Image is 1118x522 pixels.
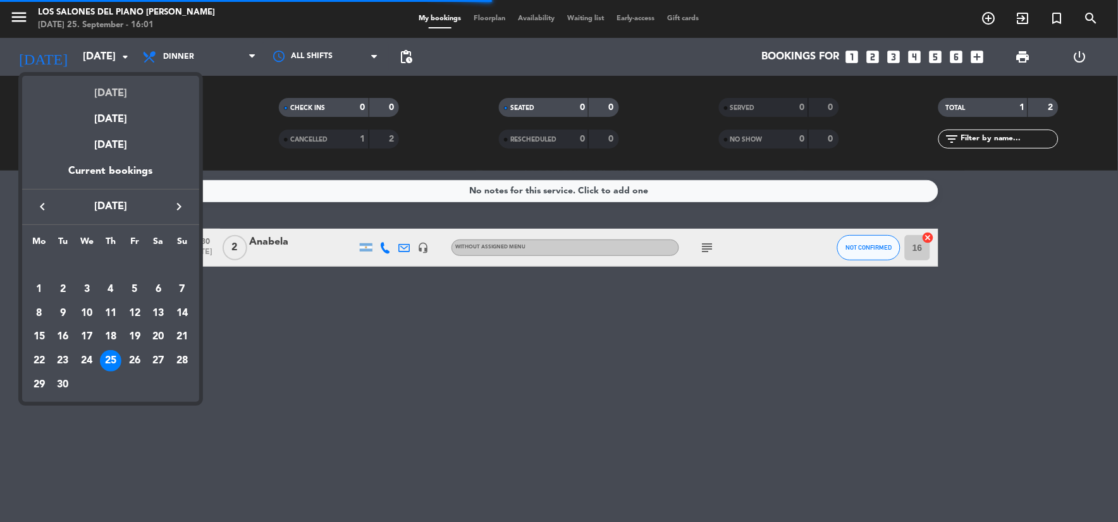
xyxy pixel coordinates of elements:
div: 23 [52,350,74,372]
td: September 9, 2025 [51,301,75,325]
div: 16 [52,326,74,348]
div: 4 [100,279,121,300]
th: Tuesday [51,234,75,254]
div: 3 [76,279,97,300]
td: September 7, 2025 [170,277,194,301]
th: Monday [27,234,51,254]
div: 14 [171,303,193,324]
td: September 12, 2025 [123,301,147,325]
td: September 21, 2025 [170,325,194,349]
div: 8 [28,303,50,324]
td: September 16, 2025 [51,325,75,349]
div: 29 [28,374,50,396]
td: September 8, 2025 [27,301,51,325]
td: September 1, 2025 [27,277,51,301]
div: Current bookings [22,163,199,189]
td: September 30, 2025 [51,373,75,397]
td: September 22, 2025 [27,349,51,373]
td: September 28, 2025 [170,349,194,373]
div: 13 [147,303,169,324]
button: keyboard_arrow_right [168,198,190,215]
div: [DATE] [22,128,199,163]
div: 15 [28,326,50,348]
span: [DATE] [54,198,168,215]
div: 22 [28,350,50,372]
div: 7 [171,279,193,300]
th: Saturday [147,234,171,254]
td: September 19, 2025 [123,325,147,349]
td: September 23, 2025 [51,349,75,373]
td: September 13, 2025 [147,301,171,325]
div: 10 [76,303,97,324]
div: 9 [52,303,74,324]
div: 11 [100,303,121,324]
td: September 29, 2025 [27,373,51,397]
th: Wednesday [75,234,99,254]
div: 19 [124,326,145,348]
div: 1 [28,279,50,300]
td: September 26, 2025 [123,349,147,373]
div: 30 [52,374,74,396]
div: 6 [147,279,169,300]
div: 17 [76,326,97,348]
td: September 10, 2025 [75,301,99,325]
td: September 14, 2025 [170,301,194,325]
td: September 5, 2025 [123,277,147,301]
td: September 4, 2025 [99,277,123,301]
td: September 20, 2025 [147,325,171,349]
div: 2 [52,279,74,300]
div: 5 [124,279,145,300]
div: 20 [147,326,169,348]
div: [DATE] [22,76,199,102]
td: September 11, 2025 [99,301,123,325]
div: 27 [147,350,169,372]
td: September 25, 2025 [99,349,123,373]
td: September 2, 2025 [51,277,75,301]
i: keyboard_arrow_right [171,199,187,214]
button: keyboard_arrow_left [31,198,54,215]
td: September 24, 2025 [75,349,99,373]
div: 24 [76,350,97,372]
td: September 27, 2025 [147,349,171,373]
div: 21 [171,326,193,348]
td: September 3, 2025 [75,277,99,301]
div: [DATE] [22,102,199,128]
div: 25 [100,350,121,372]
th: Thursday [99,234,123,254]
div: 26 [124,350,145,372]
div: 12 [124,303,145,324]
td: SEP [27,253,194,277]
td: September 15, 2025 [27,325,51,349]
td: September 17, 2025 [75,325,99,349]
div: 28 [171,350,193,372]
td: September 6, 2025 [147,277,171,301]
th: Sunday [170,234,194,254]
th: Friday [123,234,147,254]
div: 18 [100,326,121,348]
td: September 18, 2025 [99,325,123,349]
i: keyboard_arrow_left [35,199,50,214]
